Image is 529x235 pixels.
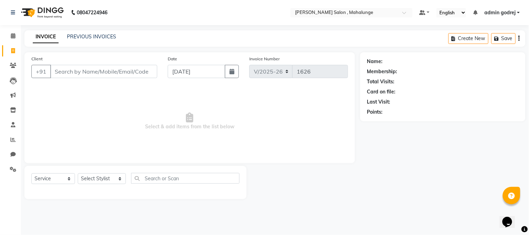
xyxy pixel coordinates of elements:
[50,65,157,78] input: Search by Name/Mobile/Email/Code
[491,33,516,44] button: Save
[367,68,398,75] div: Membership:
[367,58,383,65] div: Name:
[367,78,395,85] div: Total Visits:
[448,33,489,44] button: Create New
[18,3,66,22] img: logo
[31,56,43,62] label: Client
[367,88,396,96] div: Card on file:
[484,9,516,16] span: admin godrej
[367,98,391,106] div: Last Visit:
[500,207,522,228] iframe: chat widget
[131,173,240,184] input: Search or Scan
[67,33,116,40] a: PREVIOUS INVOICES
[77,3,107,22] b: 08047224946
[31,65,51,78] button: +91
[33,31,59,43] a: INVOICE
[367,108,383,116] div: Points:
[249,56,280,62] label: Invoice Number
[31,86,348,156] span: Select & add items from the list below
[168,56,177,62] label: Date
